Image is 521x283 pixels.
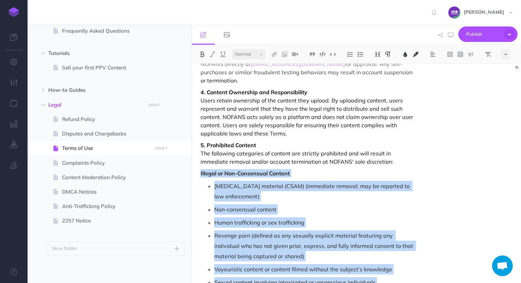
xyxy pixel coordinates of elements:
img: Unordered list button [357,52,364,57]
img: Text background color button [412,52,419,57]
img: Create table button [457,52,463,57]
span: Revenge porn (defined as any sexually explicit material featuring any individual who has not give... [214,232,415,260]
img: Text color button [402,52,408,57]
img: Inline code button [330,52,336,57]
a: [EMAIL_ADDRESS][DOMAIN_NAME] [251,61,345,67]
img: Add image button [282,52,288,57]
img: Headings dropdown button [375,52,381,57]
img: Underline button [220,52,226,57]
p: Users retain ownership of the content they upload. By uploading content, users represent and warr... [201,88,413,138]
img: Code block button [319,52,326,57]
span: Illegal or Non-Consensual Content [201,170,290,177]
span: How-to Guides [48,86,142,94]
img: Paragraph button [385,52,391,57]
span: DMCA Notices [62,188,150,196]
a: Open chat [492,255,513,276]
span: Disputes and Chargebacks [62,130,150,138]
span: Voyeuristic content or content filmed without the subject’s knowledge [214,266,392,273]
span: Tutorials [48,49,142,57]
button: DRAFT [153,144,170,152]
span: Complaints Policy [62,159,150,167]
span: Sell your first PPV Content [62,64,150,72]
span: Publish [466,29,501,40]
span: Legal [48,101,142,109]
small: DRAFT [149,103,161,107]
span: Refund Policy [62,115,150,123]
span: Frequently Asked Questions [62,27,150,35]
button: New folder [47,241,185,256]
img: Italic button [210,52,216,57]
img: Link button [271,52,277,57]
strong: 5. Prohibited Content [201,142,256,149]
button: DRAFT [146,101,163,109]
span: [MEDICAL_DATA] material (CSAM) (immediate removal; may be reported to law enforcement) [214,183,411,200]
p: The following categories of content are strictly prohibited and will result in immediate removal ... [201,141,413,166]
img: Ordered list button [347,52,353,57]
img: Clear styles button [485,52,491,57]
p: New folder [52,244,78,252]
button: Publish [458,26,518,42]
span: Terms of Use [62,144,150,152]
span: Content Moderation Policy [62,173,150,182]
img: logo-mark.svg [9,7,19,17]
img: Zlwmnucd56bbibNvrQWz1LYP7KyvcwKky0dujHsD.png [448,7,460,19]
span: 2257 Notice [62,217,150,225]
small: DRAFT [155,146,167,151]
img: Add video button [292,52,298,57]
span: Anti-Trafficking Policy [62,202,150,210]
img: Bold button [199,52,205,57]
img: Blockquote button [309,52,315,57]
strong: 4. Content Ownership and Responsibility [201,89,307,96]
span: [PERSON_NAME] [460,9,508,15]
img: Callout dropdown menu button [468,52,474,57]
img: Alignment dropdown menu button [430,52,436,57]
span: Human trafficking or sex trafficking [214,219,304,226]
span: Non-consensual content [214,206,276,213]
